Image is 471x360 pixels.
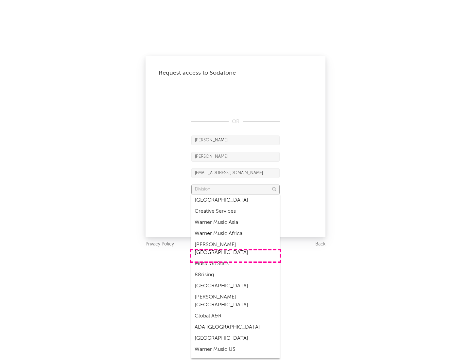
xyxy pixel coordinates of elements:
[191,344,280,355] div: Warner Music US
[191,152,280,162] input: Last Name
[191,333,280,344] div: [GEOGRAPHIC_DATA]
[315,240,325,248] a: Back
[191,292,280,311] div: [PERSON_NAME] [GEOGRAPHIC_DATA]
[191,269,280,280] div: 88rising
[191,217,280,228] div: Warner Music Asia
[191,118,280,126] div: OR
[191,228,280,239] div: Warner Music Africa
[146,240,174,248] a: Privacy Policy
[191,258,280,269] div: Music All Stars
[159,69,312,77] div: Request access to Sodatone
[191,280,280,292] div: [GEOGRAPHIC_DATA]
[191,135,280,145] input: First Name
[191,206,280,217] div: Creative Services
[191,239,280,258] div: [PERSON_NAME] [GEOGRAPHIC_DATA]
[191,168,280,178] input: Email
[191,195,280,206] div: [GEOGRAPHIC_DATA]
[191,311,280,322] div: Global A&R
[191,185,280,194] input: Division
[191,322,280,333] div: ADA [GEOGRAPHIC_DATA]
